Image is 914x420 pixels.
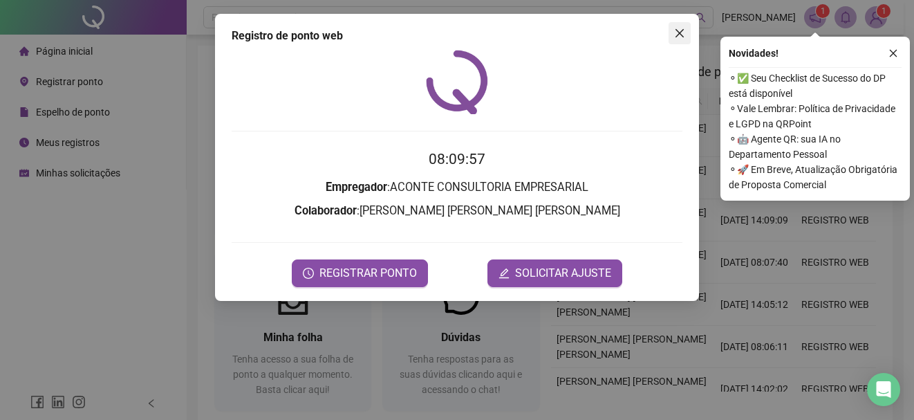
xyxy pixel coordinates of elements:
div: Open Intercom Messenger [867,373,900,406]
span: edit [498,268,510,279]
div: Registro de ponto web [232,28,682,44]
span: clock-circle [303,268,314,279]
span: ⚬ ✅ Seu Checklist de Sucesso do DP está disponível [729,71,902,101]
button: Close [669,22,691,44]
img: QRPoint [426,50,488,114]
h3: : ACONTE CONSULTORIA EMPRESARIAL [232,179,682,197]
h3: : [PERSON_NAME] [PERSON_NAME] [PERSON_NAME] [232,202,682,220]
span: ⚬ 🤖 Agente QR: sua IA no Departamento Pessoal [729,131,902,162]
strong: Colaborador [295,204,357,217]
time: 08:09:57 [429,151,485,167]
strong: Empregador [326,181,387,194]
span: close [674,28,685,39]
span: Novidades ! [729,46,778,61]
button: editSOLICITAR AJUSTE [487,259,622,287]
span: ⚬ Vale Lembrar: Política de Privacidade e LGPD na QRPoint [729,101,902,131]
span: SOLICITAR AJUSTE [515,265,611,282]
button: REGISTRAR PONTO [292,259,428,287]
span: ⚬ 🚀 Em Breve, Atualização Obrigatória de Proposta Comercial [729,162,902,192]
span: REGISTRAR PONTO [319,265,417,282]
span: close [888,48,898,58]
